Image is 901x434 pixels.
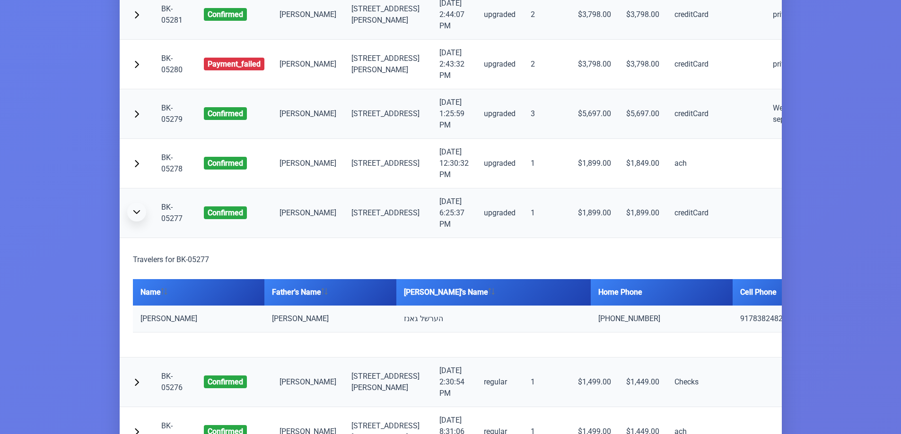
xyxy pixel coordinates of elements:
[765,89,837,139] td: We need separate rooms
[272,188,344,238] td: [PERSON_NAME]
[133,306,265,332] td: [PERSON_NAME]
[264,306,396,332] td: [PERSON_NAME]
[161,4,183,25] a: BK-05281
[344,357,432,407] td: [STREET_ADDRESS] [PERSON_NAME]
[733,279,839,306] th: Cell Phone
[396,306,591,332] td: הערשל גאנז
[344,139,432,188] td: [STREET_ADDRESS]
[432,357,476,407] td: [DATE] 2:30:54 PM
[570,139,619,188] td: $1,899.00
[667,89,716,139] td: creditCard
[264,279,396,306] th: Father's Name
[272,357,344,407] td: [PERSON_NAME]
[570,40,619,89] td: $3,798.00
[570,188,619,238] td: $1,899.00
[523,139,570,188] td: 1
[619,139,667,188] td: $1,849.00
[161,103,183,124] a: BK-05279
[396,279,591,306] th: [PERSON_NAME]'s Name
[204,107,247,120] span: confirmed
[272,40,344,89] td: [PERSON_NAME]
[523,89,570,139] td: 3
[619,188,667,238] td: $1,899.00
[619,357,667,407] td: $1,449.00
[667,40,716,89] td: creditCard
[344,89,432,139] td: [STREET_ADDRESS]
[733,306,839,332] td: 9178382482
[667,357,716,407] td: Checks
[523,188,570,238] td: 1
[476,139,523,188] td: upgraded
[161,153,183,173] a: BK-05278
[667,139,716,188] td: ach
[344,40,432,89] td: [STREET_ADDRESS] [PERSON_NAME]
[344,188,432,238] td: [STREET_ADDRESS]
[476,188,523,238] td: upgraded
[523,40,570,89] td: 2
[204,58,264,70] span: payment_failed
[272,139,344,188] td: [PERSON_NAME]
[432,89,476,139] td: [DATE] 1:25:59 PM
[133,254,209,265] h5: Travelers for BK-05277
[523,357,570,407] td: 1
[272,89,344,139] td: [PERSON_NAME]
[476,357,523,407] td: regular
[591,279,732,306] th: Home Phone
[432,188,476,238] td: [DATE] 6:25:37 PM
[432,139,476,188] td: [DATE] 12:30:32 PM
[432,40,476,89] td: [DATE] 2:43:32 PM
[619,89,667,139] td: $5,697.00
[765,40,837,89] td: privet room
[204,375,247,388] span: confirmed
[161,372,183,392] a: BK-05276
[161,54,183,74] a: BK-05280
[570,89,619,139] td: $5,697.00
[619,40,667,89] td: $3,798.00
[204,206,247,219] span: confirmed
[204,157,247,170] span: confirmed
[476,40,523,89] td: upgraded
[204,8,247,21] span: confirmed
[476,89,523,139] td: upgraded
[591,306,732,332] td: [PHONE_NUMBER]
[570,357,619,407] td: $1,499.00
[161,203,183,223] a: BK-05277
[133,279,265,306] th: Name
[667,188,716,238] td: creditCard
